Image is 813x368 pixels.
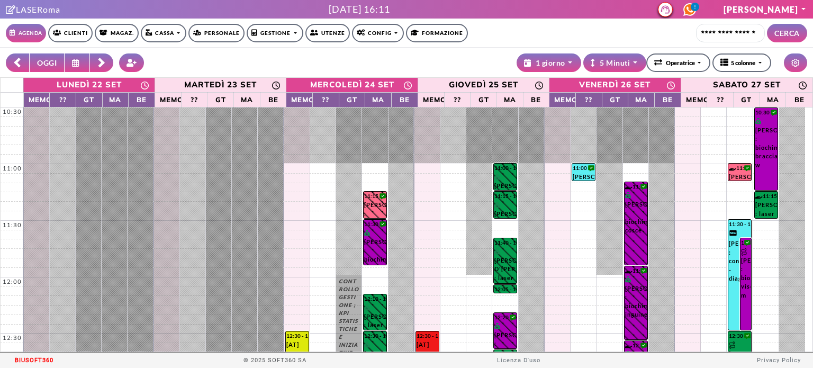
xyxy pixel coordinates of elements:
[286,332,308,340] div: 12:30 - 12:45
[95,24,139,42] a: Magaz.
[524,57,565,68] div: 1 giorno
[364,230,372,236] i: PAGATO
[494,322,516,348] div: [PERSON_NAME] : biochimica sopracciglia
[105,94,126,105] span: MA
[741,239,751,247] div: 11:40 - 12:30
[131,94,152,105] span: BE
[591,57,630,68] div: 5 Minuti
[364,340,386,358] div: [PERSON_NAME] : laser cosce
[789,94,810,105] span: BE
[210,94,231,105] span: GT
[625,267,647,275] div: 11:55 - 12:35
[526,94,547,105] span: BE
[364,295,386,303] div: 12:10 - 12:30
[625,191,647,238] div: [PERSON_NAME] : biochimica cosce
[24,78,155,92] a: 22 settembre 2025
[755,109,777,116] div: 10:30 - 11:15
[263,94,284,105] span: BE
[579,94,599,105] span: ??
[696,24,765,42] input: Cerca cliente...
[713,79,781,91] div: sabato 27 set
[494,247,516,283] div: [PERSON_NAME] D'[PERSON_NAME] : laser mezze gambe inferiori
[684,94,704,105] span: Memo
[6,5,16,14] i: Clicca per andare alla pagina di firma
[473,94,494,105] span: GT
[497,357,540,364] a: Licenza D'uso
[6,4,60,14] a: Clicca per andare alla pagina di firmaLASERoma
[729,164,751,172] div: 11:00 - 11:10
[310,79,394,91] div: mercoledì 24 set
[755,118,763,124] i: PAGATO
[1,277,24,286] div: 12:00
[657,94,678,105] span: BE
[494,192,516,200] div: 11:15 - 11:30
[757,357,801,364] a: Privacy Policy
[625,275,647,322] div: [PERSON_NAME] : biochimica inguine
[406,24,468,42] a: Formazione
[579,79,651,91] div: venerdì 26 set
[573,173,594,181] div: [PERSON_NAME] : foto - controllo *da remoto* tramite foto
[494,239,516,247] div: 11:40 - 12:05
[418,78,549,92] a: 25 settembre 2025
[6,24,46,42] a: Agenda
[767,24,807,42] button: CERCA
[625,183,647,191] div: 11:10 - 11:55
[368,94,389,105] span: MA
[729,332,751,340] div: 12:30 - 12:45
[729,229,737,238] i: Categoria cliente: Nuovo
[421,94,441,105] span: Memo
[342,94,363,105] span: GT
[625,192,633,198] i: PAGATO
[494,285,546,292] div: 12:05 - 12:10
[52,94,73,105] span: ??
[763,94,783,105] span: MA
[729,229,751,286] div: [PERSON_NAME]\'[PERSON_NAME] : consulenza - diagnosi
[494,351,516,358] div: 12:40 - 13:00
[26,94,47,105] span: Memo
[449,79,518,91] div: giovedì 25 set
[1,221,24,230] div: 11:30
[729,173,751,181] div: [PERSON_NAME] : controllo spalle/schiena
[364,192,386,200] div: 11:15 - 11:30
[710,94,730,105] span: ??
[184,79,257,91] div: martedì 23 set
[394,94,415,105] span: BE
[364,342,372,347] i: PAGATO
[364,201,386,218] div: [PERSON_NAME] : controllo inguine
[494,164,516,172] div: 11:00 - 11:15
[364,220,386,228] div: 11:30 - 11:55
[549,78,680,92] a: 26 settembre 2025
[364,303,386,330] div: [PERSON_NAME] : laser mezze gambe inferiori
[184,94,205,105] span: ??
[1,334,24,343] div: 12:30
[741,247,751,303] div: [PERSON_NAME] : biochimica viso m
[755,192,777,200] div: 11:15 - 11:30
[305,24,350,42] a: Utenze
[364,229,386,265] div: [PERSON_NAME] : biochimica viso w
[29,53,65,72] button: OGGI
[736,94,757,105] span: GT
[141,24,186,42] a: Cassa
[155,78,286,92] a: 23 settembre 2025
[352,24,404,42] a: Config
[315,94,336,105] span: ??
[158,94,178,105] span: Memo
[364,304,372,310] i: PAGATO
[289,94,310,105] span: Memo
[188,24,245,42] a: Personale
[1,164,24,173] div: 11:00
[573,164,594,172] div: 11:00 - 11:10
[729,220,751,228] div: 11:30 - 12:30
[494,248,502,254] i: PAGATO
[286,78,417,92] a: 24 settembre 2025
[1,107,24,116] div: 10:30
[364,332,386,340] div: 12:30 - 12:45
[741,248,748,256] img: PERCORSO
[247,24,303,42] a: Gestione
[605,94,626,105] span: GT
[755,117,777,173] div: [PERSON_NAME] : biochimica braccia w
[631,94,652,105] span: MA
[729,342,736,349] img: PERCORSO
[494,173,516,190] div: [PERSON_NAME] : laser inguine completo
[494,201,516,218] div: [PERSON_NAME] : laser gluteo -w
